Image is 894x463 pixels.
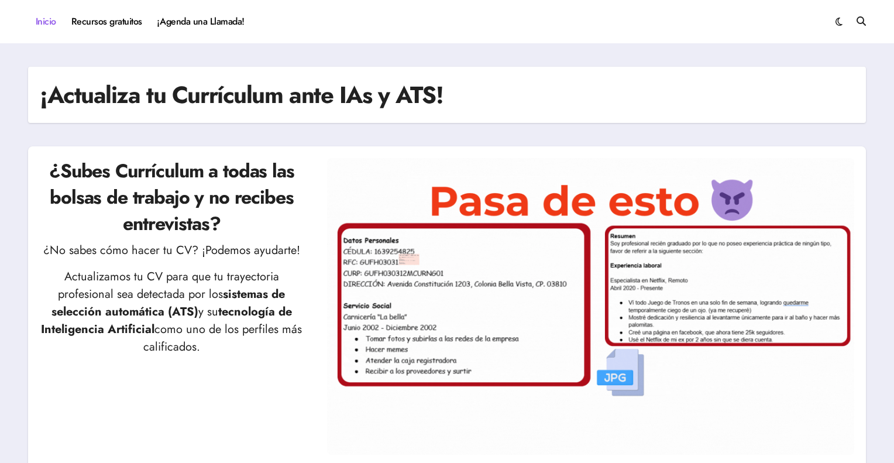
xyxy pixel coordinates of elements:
p: Actualizamos tu CV para que tu trayectoria profesional sea detectada por los y su como uno de los... [40,268,304,356]
a: ¡Agenda una Llamada! [150,6,252,37]
a: Inicio [28,6,64,37]
strong: tecnología de Inteligencia Artificial [41,303,292,338]
a: Recursos gratuitos [64,6,150,37]
h2: ¿Subes Currículum a todas las bolsas de trabajo y no recibes entrevistas? [40,158,304,236]
strong: sistemas de selección automática (ATS) [51,286,286,320]
h1: ¡Actualiza tu Currículum ante IAs y ATS! [40,78,443,111]
p: ¿No sabes cómo hacer tu CV? ¡Podemos ayudarte! [40,242,304,259]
